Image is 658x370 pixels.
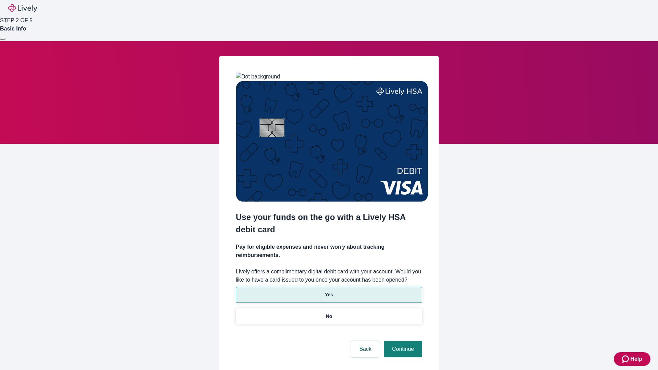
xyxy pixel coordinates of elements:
[236,268,422,284] label: Lively offers a complimentary digital debit card with your account. Would you like to have a card...
[325,291,333,298] p: Yes
[326,313,332,320] p: No
[614,352,650,366] button: Zendesk support iconHelp
[236,308,422,324] button: No
[384,341,422,357] button: Continue
[236,211,422,236] h2: Use your funds on the go with a Lively HSA debit card
[236,81,428,202] img: Debit card
[236,287,422,303] button: Yes
[8,4,37,12] img: Lively
[630,355,642,363] span: Help
[622,355,630,363] svg: Zendesk support icon
[236,73,280,81] img: Dot background
[351,341,380,357] button: Back
[236,243,422,259] h4: Pay for eligible expenses and never worry about tracking reimbursements.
